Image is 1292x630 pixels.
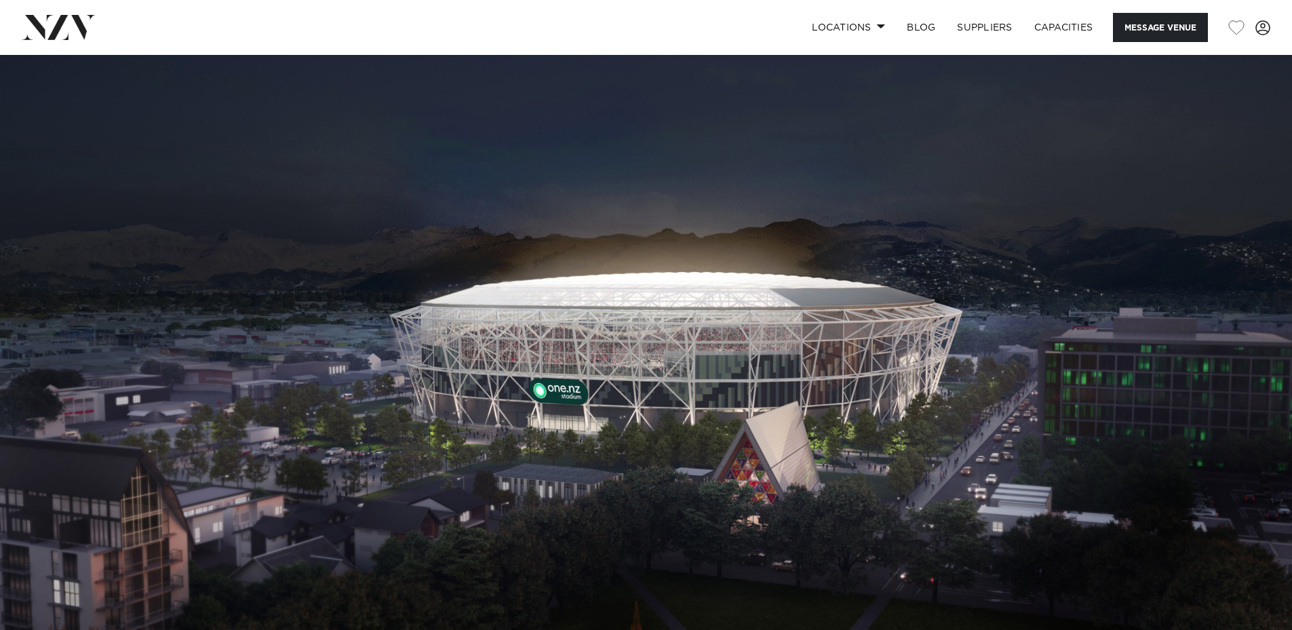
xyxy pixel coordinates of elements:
[1113,13,1208,42] button: Message Venue
[801,13,896,42] a: Locations
[22,15,96,39] img: nzv-logo.png
[896,13,946,42] a: BLOG
[1023,13,1104,42] a: Capacities
[946,13,1023,42] a: SUPPLIERS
